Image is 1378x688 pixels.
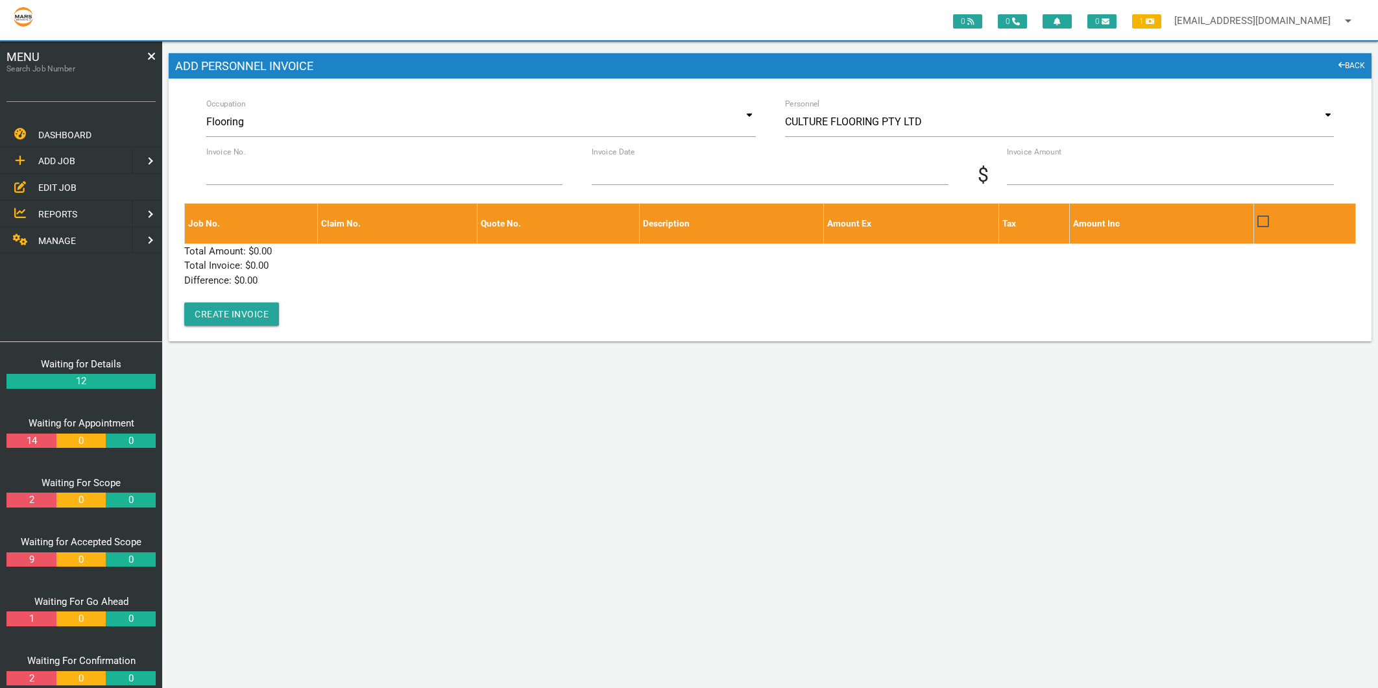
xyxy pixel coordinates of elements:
[978,160,1007,190] span: $
[42,477,121,489] a: Waiting For Scope
[6,48,40,66] span: MENU
[998,204,1069,243] th: Tax
[27,655,136,667] a: Waiting For Confirmation
[206,146,246,158] label: Invoice No.
[1338,60,1366,73] a: BACK
[6,374,156,389] a: 12
[592,146,635,158] label: Invoice Date
[998,14,1027,29] span: 0
[1007,146,1269,158] label: Invoice Amount
[184,258,1356,273] p: Total Invoice: $
[56,493,106,508] a: 0
[1069,204,1253,243] th: Amount Inc
[477,204,640,243] th: Quote No.
[318,204,477,243] th: Claim No.
[184,244,1356,259] p: Total Amount: $
[1087,14,1117,29] span: 0
[6,493,56,508] a: 2
[169,53,1372,79] h1: Add Personnel Invoice
[106,434,155,448] a: 0
[6,434,56,448] a: 14
[38,182,77,193] span: EDIT JOB
[6,552,56,567] a: 9
[21,536,141,548] a: Waiting for Accepted Scope
[6,671,56,686] a: 2
[250,260,269,271] span: 0.00
[6,63,126,75] label: Search Job Number
[38,156,75,167] span: ADD JOB
[1132,14,1161,29] span: 1
[38,236,76,246] span: MANAGE
[254,245,272,257] span: 0.00
[34,596,128,608] a: Waiting For Go Ahead
[184,273,1356,288] p: Difference: $
[953,14,982,29] span: 0
[106,552,155,567] a: 0
[106,671,155,686] a: 0
[206,98,246,110] label: Occupation
[41,358,121,370] a: Waiting for Details
[13,6,34,27] img: s3file
[56,671,106,686] a: 0
[106,493,155,508] a: 0
[823,204,998,243] th: Amount Ex
[56,552,106,567] a: 0
[56,434,106,448] a: 0
[639,204,823,243] th: Description
[239,275,258,286] span: 0.00
[38,209,77,219] span: REPORTS
[6,611,56,626] a: 1
[185,204,318,243] th: Job No.
[29,417,134,429] a: Waiting for Appointment
[106,611,155,626] a: 0
[38,130,91,140] span: DASHBOARD
[184,302,279,326] button: Create Invoice
[56,611,106,626] a: 0
[785,98,820,110] label: Personnel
